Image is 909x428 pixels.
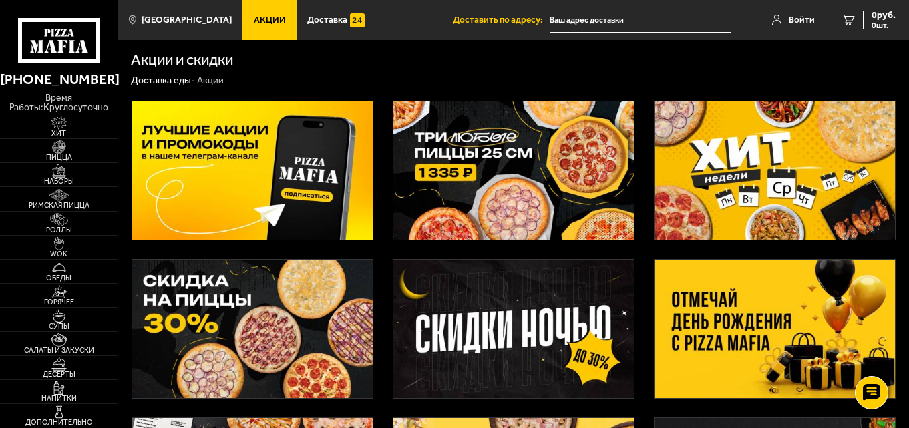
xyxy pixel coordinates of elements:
span: Войти [789,15,815,25]
img: 15daf4d41897b9f0e9f617042186c801.svg [350,13,364,27]
span: 0 шт. [872,21,896,29]
span: 0 руб. [872,11,896,20]
span: Доставить по адресу: [453,15,550,25]
div: Акции [197,75,224,87]
span: Доставка [307,15,347,25]
h1: Акции и скидки [131,53,233,68]
a: Доставка еды- [131,75,195,86]
span: [GEOGRAPHIC_DATA] [142,15,232,25]
span: Акции [254,15,286,25]
input: Ваш адрес доставки [550,8,731,33]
